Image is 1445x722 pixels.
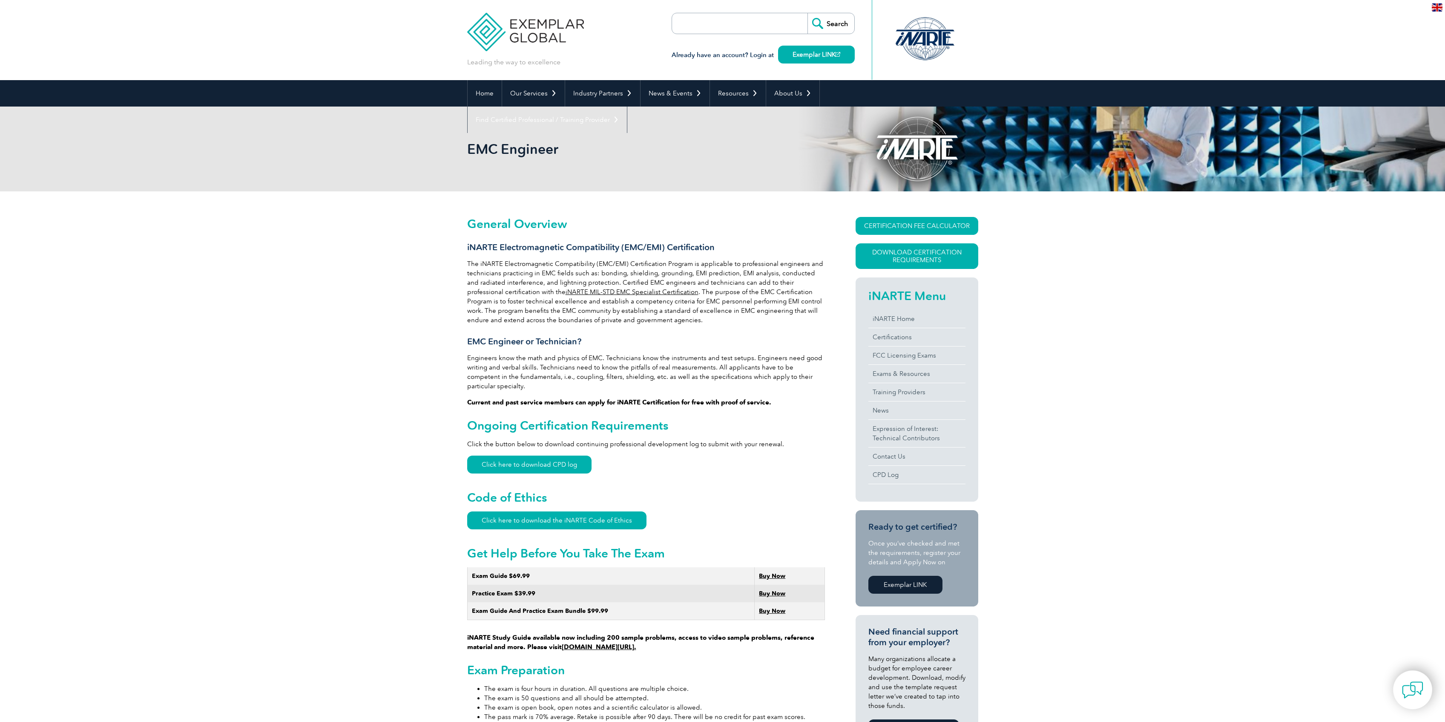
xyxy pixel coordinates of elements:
[672,50,855,61] h3: Already have an account? Login at
[807,13,854,34] input: Search
[868,420,965,447] a: Expression of Interest:Technical Contributors
[868,289,965,303] h2: iNARTE Menu
[868,328,965,346] a: Certifications
[641,80,710,107] a: News & Events
[467,242,825,253] h3: iNARTE Electromagnetic Compatibility (EMC/EMI) Certification
[856,217,978,235] a: CERTIFICATION FEE CALCULATOR
[484,693,825,703] li: The exam is 50 questions and all should be attempted.
[868,466,965,484] a: CPD Log
[467,439,825,449] p: Click the button below to download continuing professional development log to submit with your re...
[467,419,825,432] h2: Ongoing Certification Requirements
[468,107,627,133] a: Find Certified Professional / Training Provider
[759,590,785,597] a: Buy Now
[467,511,646,529] a: Click here to download the iNARTE Code of Ethics
[468,80,502,107] a: Home
[778,46,855,64] a: Exemplar LINK
[868,654,965,710] p: Many organizations allocate a budget for employee career development. Download, modify and use th...
[467,141,794,157] h1: EMC Engineer
[566,288,698,296] a: iNARTE MIL-STD EMC Specialist Certification
[467,217,825,231] h2: General Overview
[868,401,965,419] a: News
[1432,3,1442,12] img: en
[467,491,825,504] h2: Code of Ethics
[467,634,814,651] strong: iNARTE Study Guide available now including 200 sample problems, access to video sample problems, ...
[868,310,965,328] a: iNARTE Home
[868,383,965,401] a: Training Providers
[565,80,640,107] a: Industry Partners
[484,703,825,712] li: The exam is open book, open notes and a scientific calculator is allowed.
[467,546,825,560] h2: Get Help Before You Take The Exam
[472,572,530,580] strong: Exam Guide $69.99
[467,353,825,391] p: Engineers know the math and physics of EMC. Technicians know the instruments and test setups. Eng...
[467,663,825,677] h2: Exam Preparation
[836,52,840,57] img: open_square.png
[484,712,825,722] li: The pass mark is 70% average. Retake is possible after 90 days. There will be no credit for past ...
[472,590,535,597] strong: Practice Exam $39.99
[1402,679,1423,701] img: contact-chat.png
[710,80,766,107] a: Resources
[868,448,965,465] a: Contact Us
[467,456,592,474] a: Click here to download CPD log
[467,399,771,406] strong: Current and past service members can apply for iNARTE Certification for free with proof of service.
[759,607,785,615] a: Buy Now
[766,80,819,107] a: About Us
[868,539,965,567] p: Once you’ve checked and met the requirements, register your details and Apply Now on
[868,627,965,648] h3: Need financial support from your employer?
[502,80,565,107] a: Our Services
[484,684,825,693] li: The exam is four hours in duration. All questions are multiple choice.
[856,243,978,269] a: Download Certification Requirements
[868,576,942,594] a: Exemplar LINK
[562,643,636,651] a: [DOMAIN_NAME][URL].
[472,607,608,615] strong: Exam Guide And Practice Exam Bundle $99.99
[868,347,965,364] a: FCC Licensing Exams
[868,522,965,532] h3: Ready to get certified?
[467,259,825,325] p: The iNARTE Electromagnetic Compatibility (EMC/EMI) Certification Program is applicable to profess...
[868,365,965,383] a: Exams & Resources
[467,336,825,347] h3: EMC Engineer or Technician?
[467,58,560,67] p: Leading the way to excellence
[759,572,785,580] a: Buy Now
